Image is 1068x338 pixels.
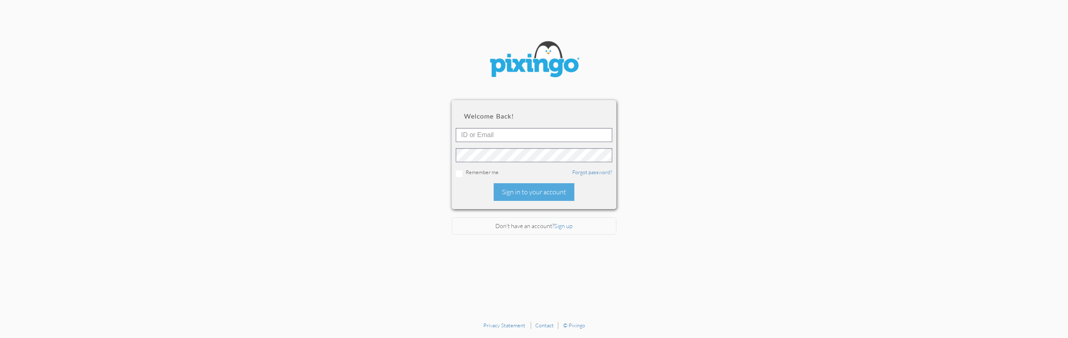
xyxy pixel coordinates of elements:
[572,169,612,175] a: Forgot password?
[563,322,585,329] a: © Pixingo
[456,128,612,142] input: ID or Email
[535,322,554,329] a: Contact
[483,322,525,329] a: Privacy Statement
[485,37,583,84] img: pixingo logo
[456,168,612,177] div: Remember me
[464,112,604,120] h2: Welcome back!
[554,222,573,229] a: Sign up
[494,183,574,201] div: Sign in to your account
[452,217,616,235] div: Don't have an account?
